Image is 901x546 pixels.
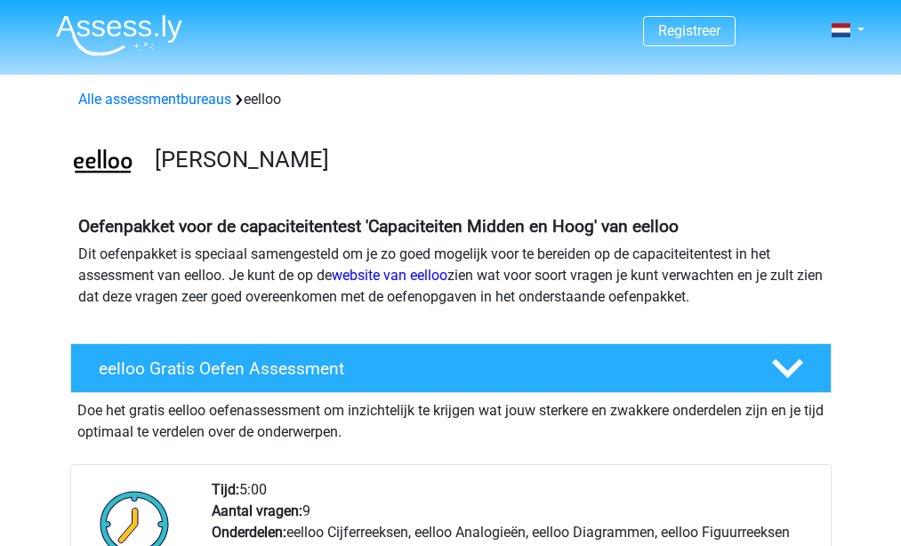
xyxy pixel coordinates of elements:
a: eelloo Gratis Oefen Assessment [63,343,839,393]
b: Aantal vragen: [212,502,302,519]
img: Assessly [56,14,182,56]
p: Dit oefenpakket is speciaal samengesteld om je zo goed mogelijk voor te bereiden op de capaciteit... [78,244,824,308]
div: eelloo [71,89,831,110]
h4: eelloo Gratis Oefen Assessment [99,358,743,379]
b: Tijd: [212,481,239,498]
img: eelloo.png [71,132,134,195]
b: Oefenpakket voor de capaciteitentest 'Capaciteiten Midden en Hoog' van eelloo [78,216,679,237]
b: Onderdelen: [212,524,286,541]
h3: [PERSON_NAME] [155,146,817,173]
a: Alle assessmentbureaus [78,91,231,108]
a: Registreer [658,22,720,39]
a: website van eelloo [332,267,447,284]
div: Doe het gratis eelloo oefenassessment om inzichtelijk te krijgen wat jouw sterkere en zwakkere on... [70,393,832,443]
